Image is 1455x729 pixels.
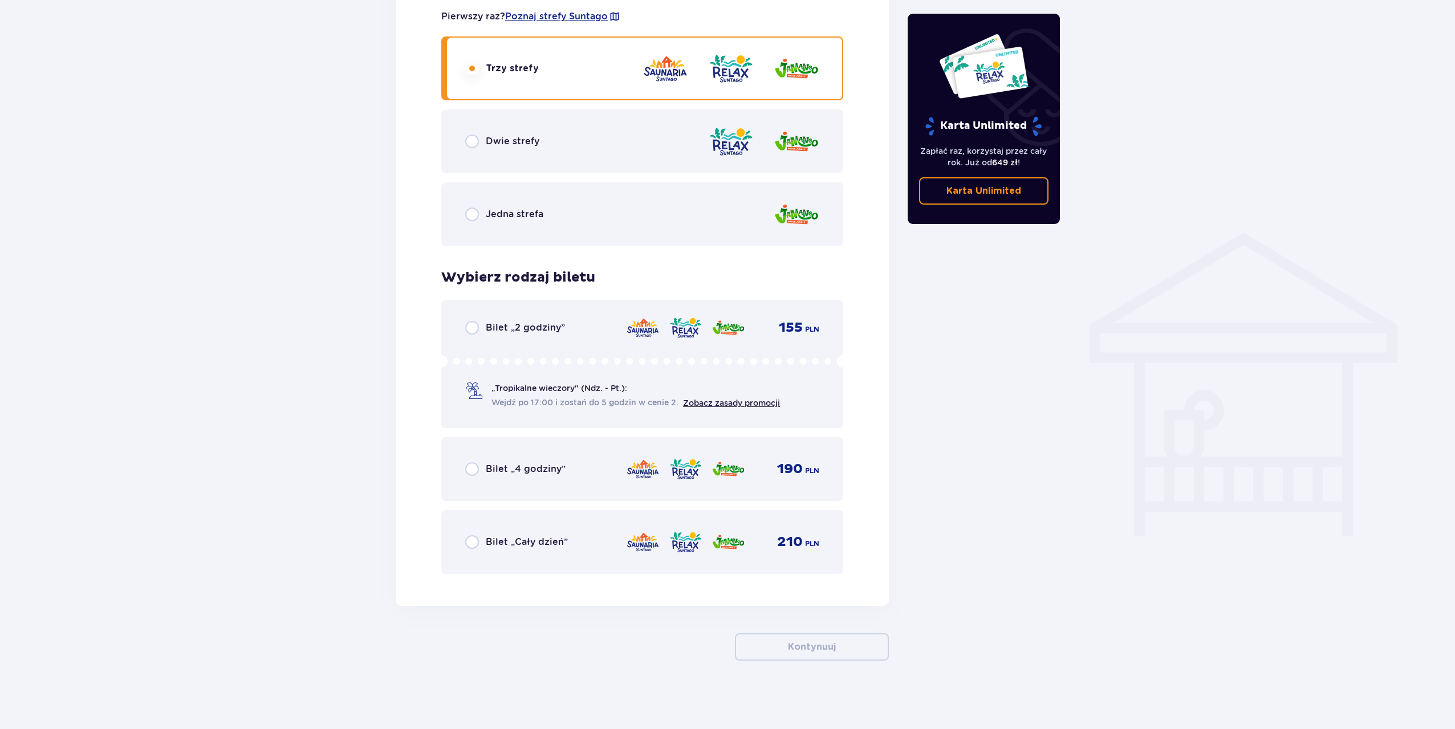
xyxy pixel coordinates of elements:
span: 210 [777,533,803,551]
img: Relax [708,125,754,158]
a: Poznaj strefy Suntago [505,10,608,23]
span: PLN [805,539,819,549]
img: Relax [669,530,702,554]
p: Karta Unlimited [924,116,1043,136]
img: Jamango [774,125,819,158]
p: Pierwszy raz? [441,10,620,23]
img: Relax [669,457,702,481]
img: Saunaria [626,530,660,554]
span: „Tropikalne wieczory" (Ndz. - Pt.): [491,382,627,394]
span: Jedna strefa [486,208,543,221]
span: Bilet „Cały dzień” [486,536,568,548]
img: Saunaria [643,52,688,85]
span: Wejdź po 17:00 i zostań do 5 godzin w cenie 2. [491,397,678,408]
img: Dwie karty całoroczne do Suntago z napisem 'UNLIMITED RELAX', na białym tle z tropikalnymi liśćmi... [938,33,1029,99]
img: Relax [669,316,702,340]
p: Karta Unlimited [946,185,1021,197]
img: Saunaria [626,457,660,481]
img: Jamango [712,316,745,340]
img: Jamango [712,457,745,481]
span: 155 [779,319,803,336]
span: Bilet „2 godziny” [486,321,565,334]
button: Kontynuuj [735,633,889,661]
img: Jamango [774,198,819,231]
span: 649 zł [992,158,1018,167]
p: Kontynuuj [788,641,836,653]
span: PLN [805,466,819,476]
img: Saunaria [626,316,660,340]
span: Bilet „4 godziny” [486,463,566,475]
h3: Wybierz rodzaj biletu [441,269,595,286]
span: Dwie strefy [486,135,539,148]
p: Zapłać raz, korzystaj przez cały rok. Już od ! [919,145,1049,168]
img: Jamango [774,52,819,85]
span: PLN [805,324,819,335]
a: Karta Unlimited [919,177,1049,205]
img: Relax [708,52,754,85]
img: Jamango [712,530,745,554]
span: 190 [777,461,803,478]
a: Zobacz zasady promocji [683,398,780,408]
span: Trzy strefy [486,62,539,75]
